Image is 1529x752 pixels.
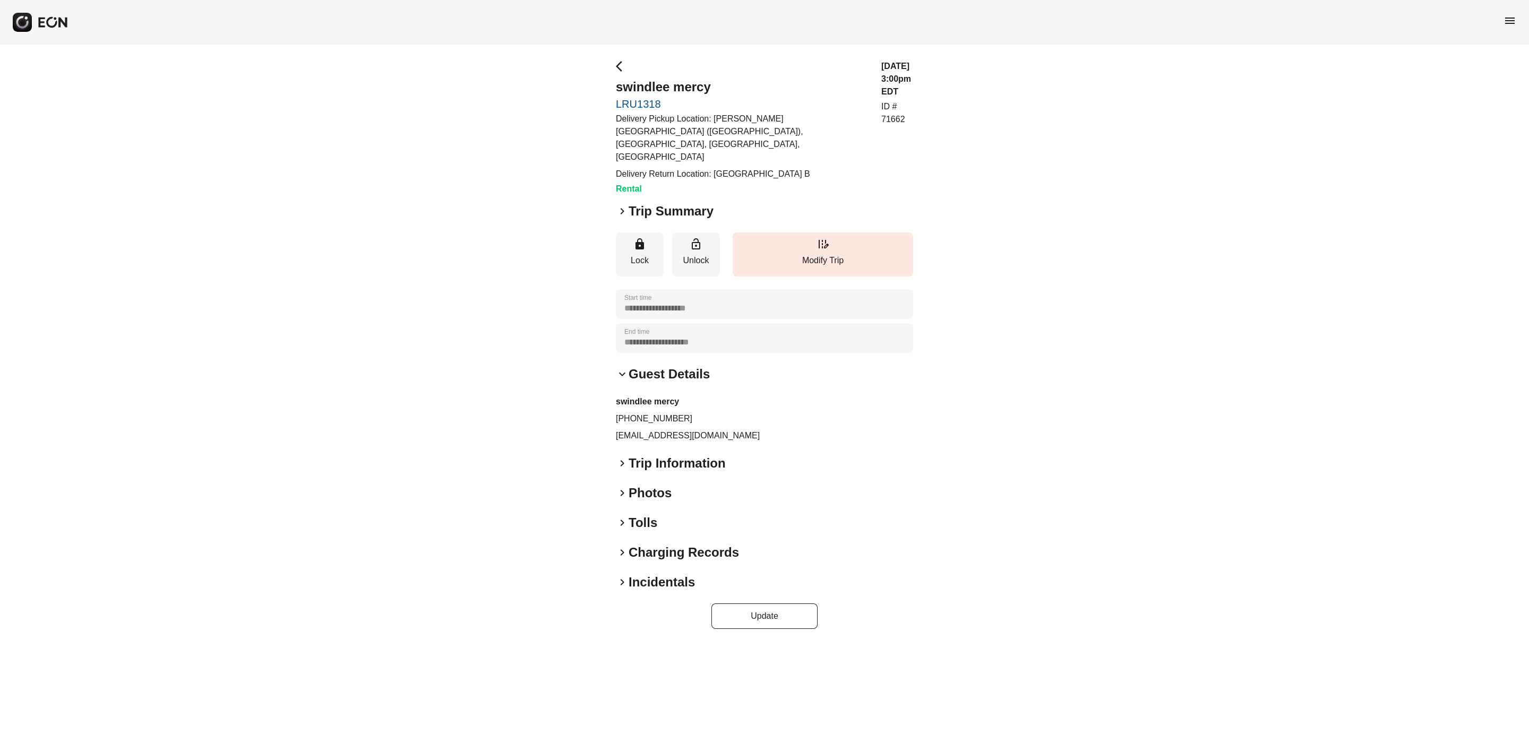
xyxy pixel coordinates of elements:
p: Delivery Return Location: [GEOGRAPHIC_DATA] B [616,168,869,180]
p: Unlock [677,254,715,267]
span: lock_open [690,238,702,250]
p: [EMAIL_ADDRESS][DOMAIN_NAME] [616,429,913,442]
h2: Incidentals [629,574,695,591]
p: Modify Trip [738,254,908,267]
span: menu [1504,14,1516,27]
button: Unlock [672,232,720,276]
p: ID # 71662 [881,100,913,126]
h2: Tolls [629,514,657,531]
span: keyboard_arrow_down [616,368,629,381]
button: Lock [616,232,664,276]
span: keyboard_arrow_right [616,487,629,499]
p: Delivery Pickup Location: [PERSON_NAME][GEOGRAPHIC_DATA] ([GEOGRAPHIC_DATA]), [GEOGRAPHIC_DATA], ... [616,113,869,163]
h3: [DATE] 3:00pm EDT [881,60,913,98]
button: Update [711,603,818,629]
p: Lock [621,254,658,267]
h2: swindlee mercy [616,79,869,96]
button: Modify Trip [733,232,913,276]
span: edit_road [817,238,829,250]
span: keyboard_arrow_right [616,457,629,470]
h2: Photos [629,485,672,502]
h3: Rental [616,183,869,195]
a: LRU1318 [616,98,869,110]
span: keyboard_arrow_right [616,516,629,529]
h2: Trip Summary [629,203,714,220]
span: arrow_back_ios [616,60,629,73]
h2: Trip Information [629,455,726,472]
span: lock [633,238,646,250]
span: keyboard_arrow_right [616,546,629,559]
span: keyboard_arrow_right [616,576,629,589]
span: keyboard_arrow_right [616,205,629,218]
h2: Guest Details [629,366,710,383]
h2: Charging Records [629,544,739,561]
p: [PHONE_NUMBER] [616,412,913,425]
h3: swindlee mercy [616,395,913,408]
